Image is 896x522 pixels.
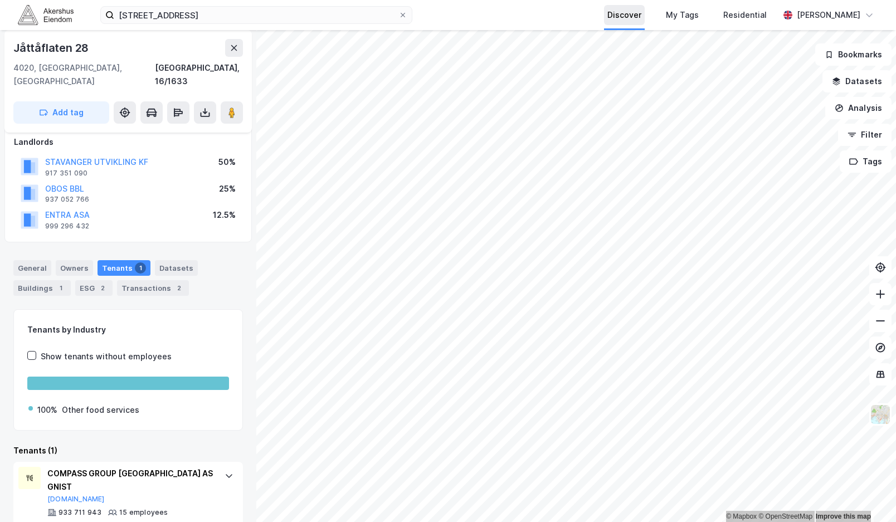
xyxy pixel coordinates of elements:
[55,282,66,294] div: 1
[758,513,812,520] a: OpenStreetMap
[41,350,172,363] div: Show tenants without employees
[815,43,892,66] button: Bookmarks
[13,61,155,88] div: 4020, [GEOGRAPHIC_DATA], [GEOGRAPHIC_DATA]
[13,280,71,296] div: Buildings
[56,260,93,276] div: Owners
[218,155,236,169] div: 50%
[45,195,89,204] div: 937 052 766
[816,513,871,520] a: Improve this map
[840,469,896,522] iframe: Chat Widget
[135,262,146,274] div: 1
[840,150,892,173] button: Tags
[27,323,229,336] div: Tenants by Industry
[723,8,767,22] div: Residential
[840,469,896,522] div: Kontrollprogram for chat
[219,182,236,196] div: 25%
[155,61,243,88] div: [GEOGRAPHIC_DATA], 16/1633
[18,5,74,25] img: akershus-eiendom-logo.9091f326c980b4bce74ccdd9f866810c.svg
[13,39,91,57] div: Jåttåflaten 28
[825,97,892,119] button: Analysis
[59,508,101,517] div: 933 711 943
[75,280,113,296] div: ESG
[838,124,892,146] button: Filter
[13,260,51,276] div: General
[155,260,198,276] div: Datasets
[13,101,109,124] button: Add tag
[114,7,398,23] input: Search by address, cadastre, landlords, tenants or people
[119,508,168,517] div: 15 employees
[666,8,699,22] div: My Tags
[37,403,57,417] div: 100%
[45,222,89,231] div: 999 296 432
[98,260,150,276] div: Tenants
[47,467,213,494] div: COMPASS GROUP [GEOGRAPHIC_DATA] AS GNIST
[45,169,87,178] div: 917 351 090
[117,280,189,296] div: Transactions
[97,282,108,294] div: 2
[14,135,242,149] div: Landlords
[13,444,243,457] div: Tenants (1)
[797,8,860,22] div: [PERSON_NAME]
[47,495,105,504] button: [DOMAIN_NAME]
[62,403,139,417] div: Other food services
[173,282,184,294] div: 2
[822,70,892,92] button: Datasets
[213,208,236,222] div: 12.5%
[726,513,757,520] a: Mapbox
[870,404,891,425] img: Z
[607,8,641,22] div: Discover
